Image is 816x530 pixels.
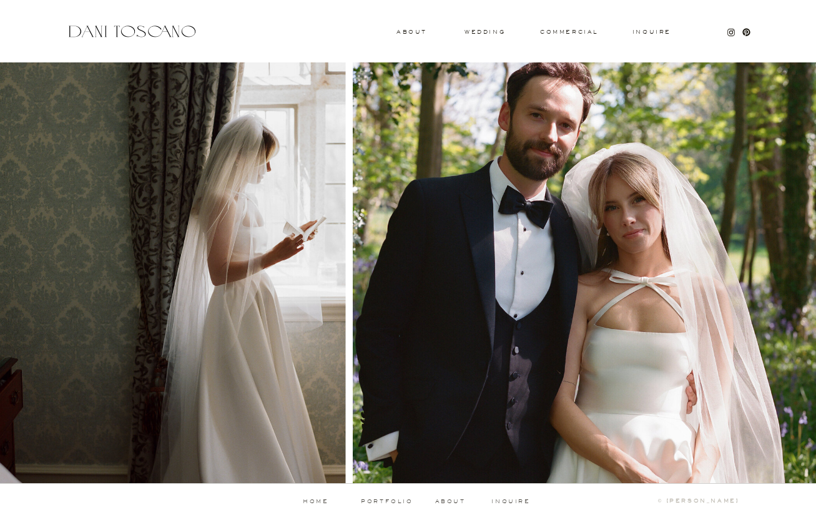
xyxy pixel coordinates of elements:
a: portfolio [356,499,418,504]
a: © [PERSON_NAME] [603,498,739,504]
a: wedding [465,29,505,34]
b: © [PERSON_NAME] [658,498,739,504]
a: home [285,499,347,504]
a: about [435,499,469,504]
a: Inquire [632,29,672,36]
a: inquire [491,499,531,505]
a: commercial [540,29,597,34]
a: About [396,29,424,34]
